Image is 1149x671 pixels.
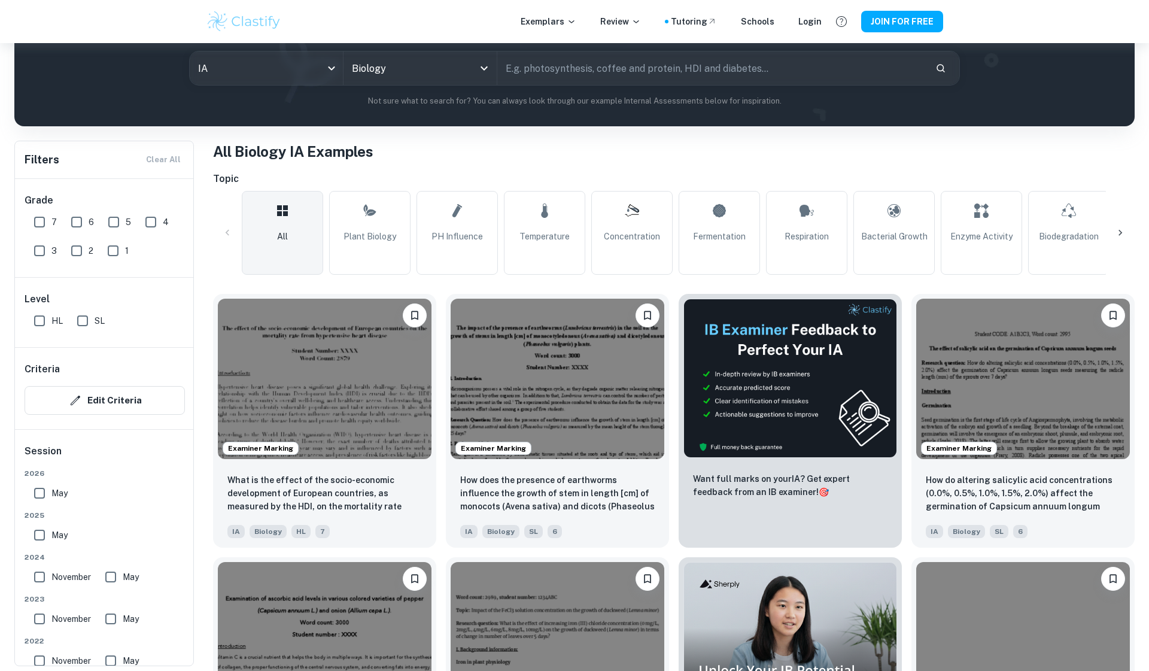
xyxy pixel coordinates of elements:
a: Login [798,15,822,28]
span: pH Influence [431,230,483,243]
span: Biology [250,525,287,538]
span: Plant Biology [344,230,396,243]
h6: Topic [213,172,1135,186]
span: Examiner Marking [456,443,531,454]
span: Biology [482,525,519,538]
span: HL [291,525,311,538]
span: Biology [948,525,985,538]
span: Fermentation [693,230,746,243]
span: May [51,487,68,500]
span: Examiner Marking [922,443,996,454]
span: 7 [315,525,330,538]
button: Please log in to bookmark exemplars [403,567,427,591]
button: Please log in to bookmark exemplars [1101,303,1125,327]
button: Please log in to bookmark exemplars [636,303,659,327]
span: 🎯 [819,487,829,497]
span: November [51,612,91,626]
a: Tutoring [671,15,717,28]
input: E.g. photosynthesis, coffee and protein, HDI and diabetes... [497,51,926,85]
span: 1 [125,244,129,257]
h6: Level [25,292,185,306]
img: Biology IA example thumbnail: How do altering salicylic acid concentra [916,299,1130,459]
h6: Filters [25,151,59,168]
span: IA [460,525,478,538]
span: IA [926,525,943,538]
div: IA [190,51,343,85]
p: Not sure what to search for? You can always look through our example Internal Assessments below f... [24,95,1125,107]
span: 2 [89,244,93,257]
button: Open [476,60,493,77]
span: 2025 [25,510,185,521]
span: 6 [548,525,562,538]
a: ThumbnailWant full marks on yourIA? Get expert feedback from an IB examiner! [679,294,902,548]
button: Help and Feedback [831,11,852,32]
span: Bacterial Growth [861,230,928,243]
span: IA [227,525,245,538]
span: May [123,612,139,626]
h1: All Biology IA Examples [213,141,1135,162]
span: SL [95,314,105,327]
span: Biodegradation [1039,230,1099,243]
span: 2026 [25,468,185,479]
p: How do altering salicylic acid concentrations (0.0%, 0.5%, 1.0%, 1.5%, 2.0%) affect the germinati... [926,473,1120,514]
p: What is the effect of the socio-economic development of European countries, as measured by the HD... [227,473,422,514]
a: Examiner MarkingPlease log in to bookmark exemplarsHow does the presence of earthworms influence ... [446,294,669,548]
a: Examiner MarkingPlease log in to bookmark exemplarsWhat is the effect of the socio-economic devel... [213,294,436,548]
span: November [51,570,91,584]
img: Biology IA example thumbnail: How does the presence of earthworms infl [451,299,664,459]
button: Edit Criteria [25,386,185,415]
button: JOIN FOR FREE [861,11,943,32]
button: Please log in to bookmark exemplars [403,303,427,327]
img: Biology IA example thumbnail: What is the effect of the socio-economic [218,299,431,459]
span: May [51,529,68,542]
p: Exemplars [521,15,576,28]
a: Examiner MarkingPlease log in to bookmark exemplarsHow do altering salicylic acid concentrations ... [911,294,1135,548]
span: HL [51,314,63,327]
a: Schools [741,15,774,28]
span: Enzyme Activity [950,230,1013,243]
h6: Session [25,444,185,468]
h6: Criteria [25,362,60,377]
p: Want full marks on your IA ? Get expert feedback from an IB examiner! [693,472,887,499]
span: 6 [1013,525,1028,538]
span: SL [524,525,543,538]
span: SL [990,525,1008,538]
span: All [277,230,288,243]
span: 2022 [25,636,185,646]
button: Search [931,58,951,78]
span: 4 [163,215,169,229]
span: May [123,570,139,584]
span: 5 [126,215,131,229]
p: Review [600,15,641,28]
span: 7 [51,215,57,229]
span: 2024 [25,552,185,563]
img: Clastify logo [206,10,282,34]
img: Thumbnail [683,299,897,458]
p: How does the presence of earthworms influence the growth of stem in length [cm] of monocots (Aven... [460,473,655,514]
span: 2023 [25,594,185,605]
span: Temperature [519,230,570,243]
span: Examiner Marking [223,443,298,454]
span: 6 [89,215,94,229]
button: Please log in to bookmark exemplars [1101,567,1125,591]
span: May [123,654,139,667]
span: Concentration [604,230,660,243]
span: Respiration [785,230,829,243]
span: November [51,654,91,667]
span: 3 [51,244,57,257]
button: Please log in to bookmark exemplars [636,567,659,591]
h6: Grade [25,193,185,208]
